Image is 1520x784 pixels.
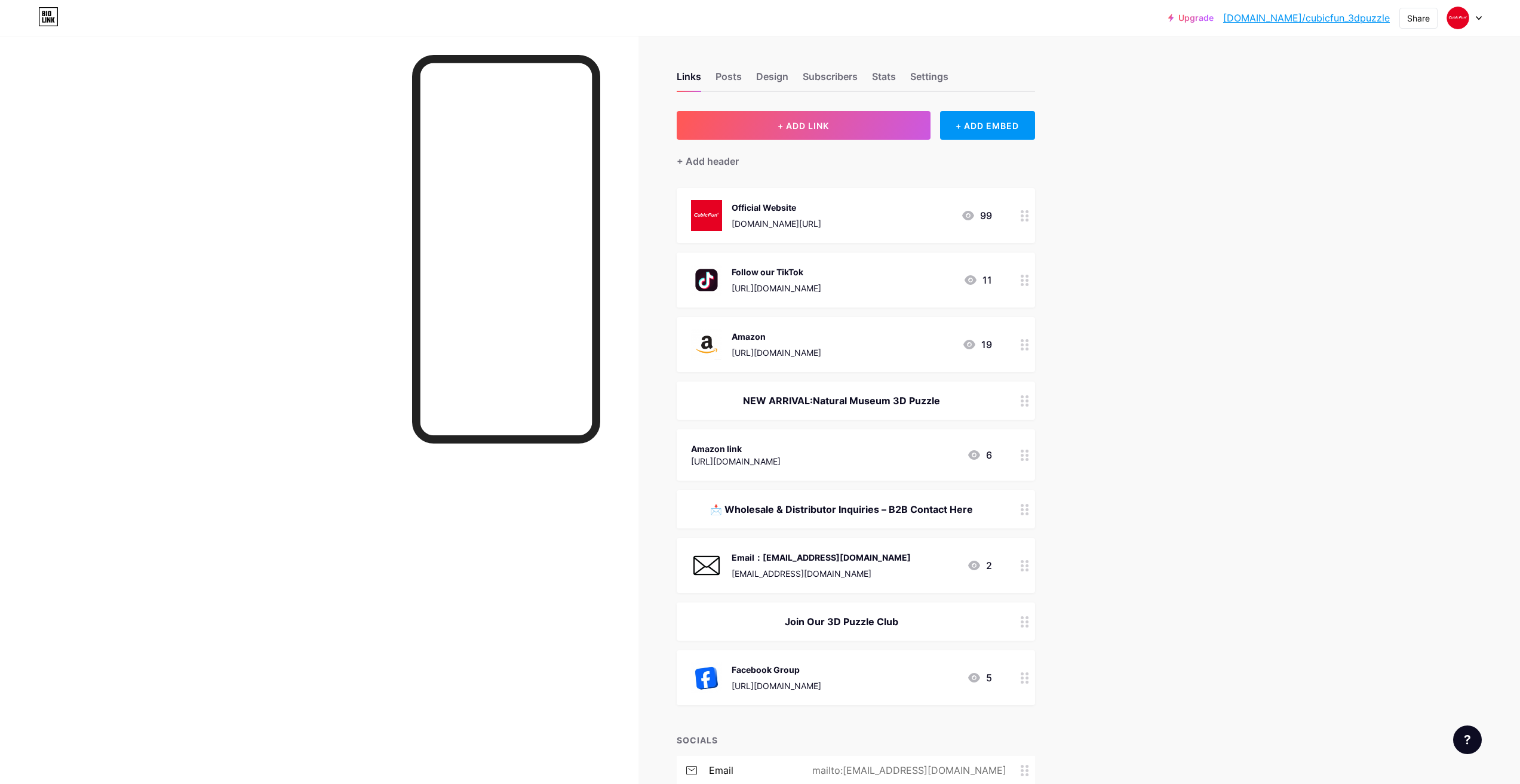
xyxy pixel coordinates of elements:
[963,273,992,287] div: 11
[940,111,1035,140] div: + ADD EMBED
[677,734,1035,746] div: SOCIALS
[677,111,931,140] button: + ADD LINK
[732,680,821,692] div: [URL][DOMAIN_NAME]
[732,663,821,676] div: Facebook Group
[709,763,733,777] div: email
[732,217,821,230] div: [DOMAIN_NAME][URL]
[732,282,821,294] div: [URL][DOMAIN_NAME]
[691,502,992,516] div: 📩 Wholesale & Distributor Inquiries – B2B Contact Here
[732,330,821,343] div: Amazon
[793,763,1021,777] div: mailto:[EMAIL_ADDRESS][DOMAIN_NAME]
[691,200,722,231] img: Official Website
[1223,11,1390,25] a: [DOMAIN_NAME]/cubicfun_3dpuzzle
[691,265,722,296] img: Follow our TikTok
[732,346,821,359] div: [URL][DOMAIN_NAME]
[716,69,742,91] div: Posts
[691,455,781,468] div: [URL][DOMAIN_NAME]
[910,69,948,91] div: Settings
[967,558,992,573] div: 2
[732,567,911,580] div: [EMAIL_ADDRESS][DOMAIN_NAME]
[872,69,896,91] div: Stats
[803,69,858,91] div: Subscribers
[677,69,701,91] div: Links
[691,393,992,408] div: NEW ARRIVAL:Natural Museum 3D Puzzle
[691,442,781,455] div: Amazon link
[732,201,821,214] div: Official Website
[677,154,739,168] div: + Add header
[1168,13,1214,23] a: Upgrade
[691,662,722,693] img: Facebook Group
[967,671,992,685] div: 5
[732,551,911,564] div: Email：[EMAIL_ADDRESS][DOMAIN_NAME]
[732,266,821,278] div: Follow our TikTok
[1407,12,1430,24] div: Share
[1447,7,1469,29] img: 3dpuzzle@cubicfun.com
[967,448,992,462] div: 6
[961,208,992,223] div: 99
[962,337,992,352] div: 19
[691,614,992,629] div: Join Our 3D Puzzle Club
[756,69,788,91] div: Design
[778,121,829,131] span: + ADD LINK
[691,550,722,581] img: Email：3dpuzzle@cubicfun.com
[691,329,722,360] img: Amazon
